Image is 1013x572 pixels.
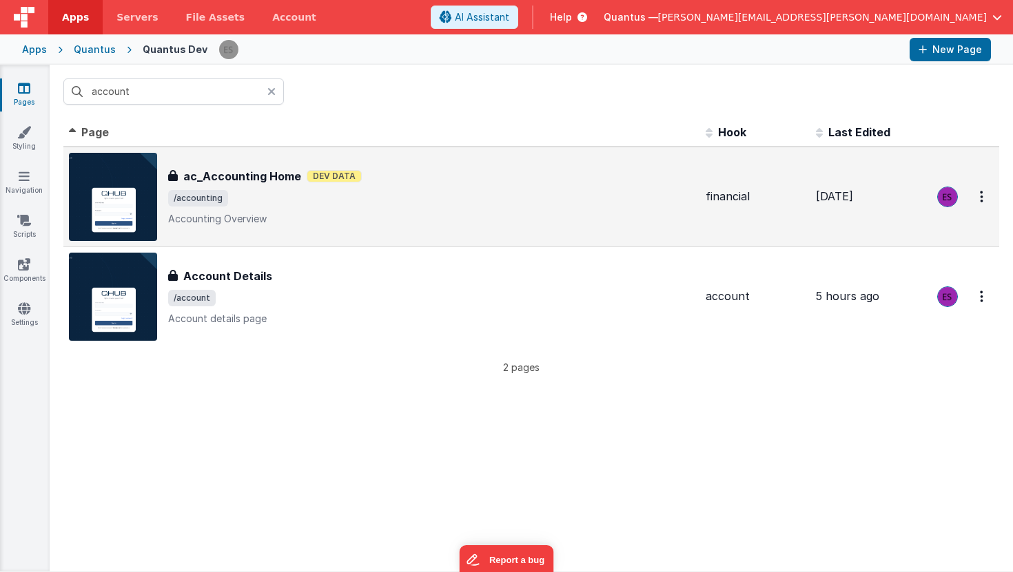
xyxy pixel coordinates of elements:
button: AI Assistant [431,6,518,29]
span: [PERSON_NAME][EMAIL_ADDRESS][PERSON_NAME][DOMAIN_NAME] [658,10,987,24]
h3: ac_Accounting Home [183,168,301,184]
span: AI Assistant [455,10,509,24]
p: Account details page [168,312,695,326]
span: Help [550,10,572,24]
span: Last Edited [828,125,890,139]
div: Quantus [74,43,116,56]
span: Hook [718,125,746,139]
span: Apps [62,10,89,24]
div: Quantus Dev [143,43,207,56]
span: /account [168,290,216,306]
img: 2445f8d87038429357ee99e9bdfcd63a [219,40,238,59]
span: 5 hours ago [816,289,879,303]
button: New Page [910,38,991,61]
p: Accounting Overview [168,212,695,226]
span: /accounting [168,190,228,206]
button: Quantus — [PERSON_NAME][EMAIL_ADDRESS][PERSON_NAME][DOMAIN_NAME] [604,10,1002,24]
span: Dev Data [307,170,362,182]
span: Quantus — [604,10,658,24]
span: [DATE] [816,189,853,203]
p: 2 pages [63,360,979,374]
button: Options [972,282,994,310]
input: Search pages, id's ... [63,78,284,105]
div: Apps [22,43,47,56]
span: Servers [116,10,158,24]
span: Page [81,125,109,139]
h3: Account Details [183,268,272,284]
span: File Assets [186,10,245,24]
img: 2445f8d87038429357ee99e9bdfcd63a [938,187,957,206]
div: financial [706,189,805,204]
button: Options [972,182,994,211]
div: account [706,288,805,304]
img: 2445f8d87038429357ee99e9bdfcd63a [938,287,957,306]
